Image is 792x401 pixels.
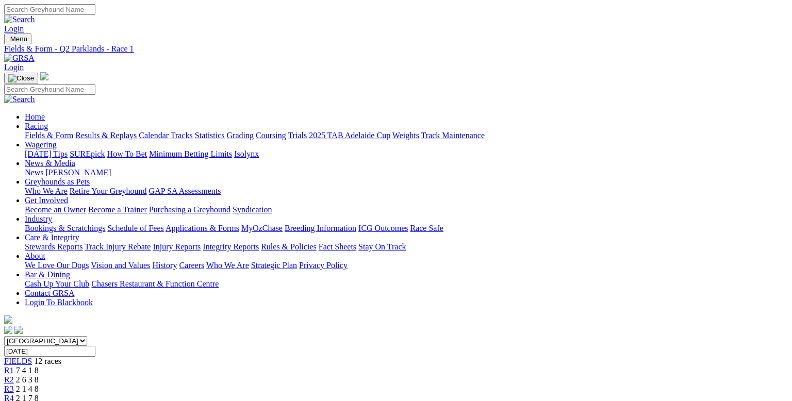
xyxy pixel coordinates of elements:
[25,168,788,177] div: News & Media
[25,149,788,159] div: Wagering
[91,279,219,288] a: Chasers Restaurant & Function Centre
[4,326,12,334] img: facebook.svg
[4,34,31,44] button: Toggle navigation
[4,315,12,324] img: logo-grsa-white.png
[179,261,204,270] a: Careers
[14,326,23,334] img: twitter.svg
[139,131,169,140] a: Calendar
[4,346,95,357] input: Select date
[70,187,147,195] a: Retire Your Greyhound
[8,74,34,82] img: Close
[195,131,225,140] a: Statistics
[149,205,230,214] a: Purchasing a Greyhound
[107,224,163,232] a: Schedule of Fees
[16,366,39,375] span: 7 4 1 8
[25,242,788,252] div: Care & Integrity
[166,224,239,232] a: Applications & Forms
[171,131,193,140] a: Tracks
[25,279,788,289] div: Bar & Dining
[25,298,93,307] a: Login To Blackbook
[4,63,24,72] a: Login
[299,261,348,270] a: Privacy Policy
[4,73,38,84] button: Toggle navigation
[241,224,283,232] a: MyOzChase
[234,149,259,158] a: Isolynx
[25,149,68,158] a: [DATE] Tips
[25,233,79,242] a: Care & Integrity
[4,357,32,365] a: FIELDS
[25,261,89,270] a: We Love Our Dogs
[285,224,356,232] a: Breeding Information
[4,375,14,384] a: R2
[25,205,86,214] a: Become an Owner
[233,205,272,214] a: Syndication
[149,149,232,158] a: Minimum Betting Limits
[25,112,45,121] a: Home
[25,168,43,177] a: News
[45,168,111,177] a: [PERSON_NAME]
[85,242,151,251] a: Track Injury Rebate
[25,196,68,205] a: Get Involved
[421,131,485,140] a: Track Maintenance
[149,187,221,195] a: GAP SA Assessments
[309,131,390,140] a: 2025 TAB Adelaide Cup
[25,224,105,232] a: Bookings & Scratchings
[16,385,39,393] span: 2 1 4 8
[25,187,68,195] a: Who We Are
[25,205,788,214] div: Get Involved
[25,187,788,196] div: Greyhounds as Pets
[256,131,286,140] a: Coursing
[319,242,356,251] a: Fact Sheets
[4,54,35,63] img: GRSA
[70,149,105,158] a: SUREpick
[25,261,788,270] div: About
[88,205,147,214] a: Become a Trainer
[410,224,443,232] a: Race Safe
[10,35,27,43] span: Menu
[261,242,317,251] a: Rules & Policies
[4,95,35,104] img: Search
[25,131,788,140] div: Racing
[4,15,35,24] img: Search
[4,385,14,393] a: R3
[25,279,89,288] a: Cash Up Your Club
[203,242,259,251] a: Integrity Reports
[4,44,788,54] a: Fields & Form - Q2 Parklands - Race 1
[251,261,297,270] a: Strategic Plan
[25,270,70,279] a: Bar & Dining
[392,131,419,140] a: Weights
[4,84,95,95] input: Search
[358,224,408,232] a: ICG Outcomes
[153,242,201,251] a: Injury Reports
[25,289,74,297] a: Contact GRSA
[25,214,52,223] a: Industry
[25,159,75,168] a: News & Media
[25,131,73,140] a: Fields & Form
[75,131,137,140] a: Results & Replays
[152,261,177,270] a: History
[34,357,61,365] span: 12 races
[206,261,249,270] a: Who We Are
[4,366,14,375] a: R1
[25,242,82,251] a: Stewards Reports
[4,24,24,33] a: Login
[40,72,48,80] img: logo-grsa-white.png
[16,375,39,384] span: 2 6 3 8
[358,242,406,251] a: Stay On Track
[288,131,307,140] a: Trials
[25,252,45,260] a: About
[227,131,254,140] a: Grading
[25,224,788,233] div: Industry
[91,261,150,270] a: Vision and Values
[107,149,147,158] a: How To Bet
[4,4,95,15] input: Search
[25,177,90,186] a: Greyhounds as Pets
[25,140,57,149] a: Wagering
[25,122,48,130] a: Racing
